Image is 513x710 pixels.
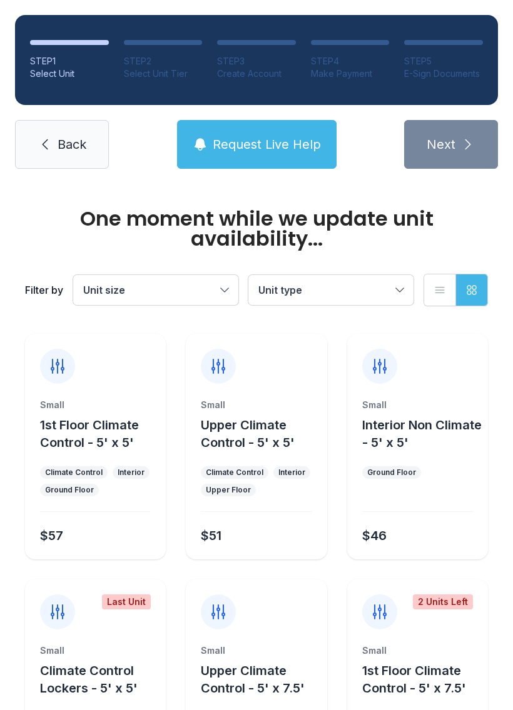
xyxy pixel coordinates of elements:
[124,67,203,80] div: Select Unit Tier
[206,467,263,477] div: Climate Control
[362,527,387,544] div: $46
[362,416,483,451] button: Interior Non Climate - 5' x 5'
[278,467,305,477] div: Interior
[362,644,473,657] div: Small
[311,67,390,80] div: Make Payment
[40,417,139,450] span: 1st Floor Climate Control - 5' x 5'
[25,209,488,249] div: One moment while we update unit availability...
[40,663,138,696] span: Climate Control Lockers - 5' x 5'
[362,399,473,411] div: Small
[248,275,414,305] button: Unit type
[213,136,321,153] span: Request Live Help
[311,55,390,67] div: STEP 4
[201,399,312,411] div: Small
[404,67,483,80] div: E-Sign Documents
[30,67,109,80] div: Select Unit
[118,467,145,477] div: Interior
[102,594,151,609] div: Last Unit
[201,417,295,450] span: Upper Climate Control - 5' x 5'
[217,67,296,80] div: Create Account
[362,663,466,696] span: 1st Floor Climate Control - 5' x 7.5'
[201,663,305,696] span: Upper Climate Control - 5' x 7.5'
[40,662,161,697] button: Climate Control Lockers - 5' x 5'
[124,55,203,67] div: STEP 2
[201,662,322,697] button: Upper Climate Control - 5' x 7.5'
[217,55,296,67] div: STEP 3
[40,399,151,411] div: Small
[413,594,473,609] div: 2 Units Left
[30,55,109,67] div: STEP 1
[73,275,238,305] button: Unit size
[201,416,322,451] button: Upper Climate Control - 5' x 5'
[362,662,483,697] button: 1st Floor Climate Control - 5' x 7.5'
[40,527,63,544] div: $57
[25,282,63,297] div: Filter by
[367,467,416,477] div: Ground Floor
[45,467,103,477] div: Climate Control
[45,485,94,495] div: Ground Floor
[362,417,482,450] span: Interior Non Climate - 5' x 5'
[206,485,251,495] div: Upper Floor
[83,284,125,296] span: Unit size
[58,136,86,153] span: Back
[201,527,221,544] div: $51
[40,416,161,451] button: 1st Floor Climate Control - 5' x 5'
[201,644,312,657] div: Small
[404,55,483,67] div: STEP 5
[40,644,151,657] div: Small
[258,284,302,296] span: Unit type
[427,136,455,153] span: Next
